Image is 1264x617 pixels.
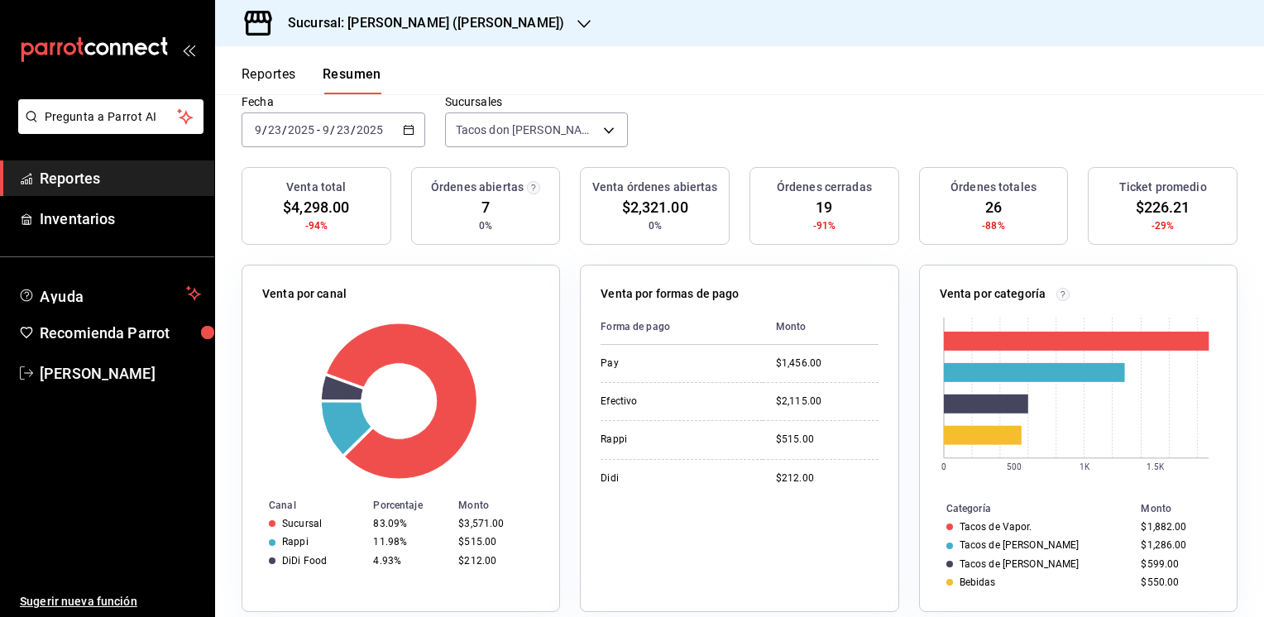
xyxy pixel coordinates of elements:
div: Tacos de [PERSON_NAME] [960,558,1080,570]
div: $212.00 [776,471,879,485]
th: Categoría [920,500,1135,518]
span: -91% [813,218,836,233]
div: 4.93% [373,555,445,567]
span: 0% [649,218,662,233]
th: Monto [763,309,879,345]
div: $2,115.00 [776,395,879,409]
div: Tacos de Vapor. [960,521,1032,533]
h3: Venta total [286,179,346,196]
span: / [330,123,335,136]
span: Sugerir nueva función [20,593,201,610]
div: Didi [601,471,749,485]
input: -- [254,123,262,136]
div: $1,456.00 [776,356,879,371]
span: 0% [479,218,492,233]
input: -- [336,123,351,136]
p: Venta por canal [262,285,347,303]
span: $226.21 [1136,196,1190,218]
div: $212.00 [458,555,533,567]
h3: Sucursal: [PERSON_NAME] ([PERSON_NAME]) [275,13,564,33]
span: Pregunta a Parrot AI [45,108,178,126]
div: 83.09% [373,518,445,529]
span: / [282,123,287,136]
div: $3,571.00 [458,518,533,529]
h3: Órdenes abiertas [431,179,524,196]
div: $599.00 [1141,558,1210,570]
span: 7 [481,196,490,218]
button: open_drawer_menu [182,43,195,56]
input: -- [322,123,330,136]
input: -- [267,123,282,136]
th: Monto [452,496,559,514]
input: ---- [356,123,384,136]
a: Pregunta a Parrot AI [12,120,203,137]
div: Bebidas [960,576,996,588]
th: Porcentaje [366,496,452,514]
div: 11.98% [373,536,445,548]
span: Inventarios [40,208,201,230]
div: Sucursal [282,518,322,529]
div: $550.00 [1141,576,1210,588]
text: 500 [1006,462,1021,471]
span: Recomienda Parrot [40,322,201,344]
h3: Órdenes totales [950,179,1037,196]
button: Resumen [323,66,381,94]
span: -29% [1151,218,1175,233]
span: / [262,123,267,136]
span: Ayuda [40,284,180,304]
div: Pay [601,356,749,371]
div: Rappi [601,433,749,447]
div: $515.00 [458,536,533,548]
text: 0 [941,462,946,471]
span: - [317,123,320,136]
input: ---- [287,123,315,136]
th: Forma de pago [601,309,763,345]
text: 1.5K [1147,462,1165,471]
span: $4,298.00 [283,196,349,218]
text: 1K [1080,462,1090,471]
span: / [351,123,356,136]
div: Tacos de [PERSON_NAME] [960,539,1080,551]
span: [PERSON_NAME] [40,362,201,385]
span: 19 [816,196,832,218]
h3: Órdenes cerradas [777,179,872,196]
button: Pregunta a Parrot AI [18,99,203,134]
div: $1,882.00 [1141,521,1210,533]
label: Fecha [242,96,425,108]
h3: Ticket promedio [1119,179,1207,196]
p: Venta por formas de pago [601,285,739,303]
span: -88% [982,218,1005,233]
span: -94% [305,218,328,233]
button: Reportes [242,66,296,94]
div: $1,286.00 [1141,539,1210,551]
label: Sucursales [445,96,629,108]
div: Efectivo [601,395,749,409]
span: Reportes [40,167,201,189]
span: Tacos don [PERSON_NAME] ([PERSON_NAME]) [456,122,598,138]
div: $515.00 [776,433,879,447]
span: $2,321.00 [622,196,688,218]
h3: Venta órdenes abiertas [592,179,718,196]
p: Venta por categoría [940,285,1046,303]
div: DiDi Food [282,555,327,567]
div: navigation tabs [242,66,381,94]
span: 26 [985,196,1002,218]
th: Canal [242,496,366,514]
div: Rappi [282,536,309,548]
th: Monto [1134,500,1237,518]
